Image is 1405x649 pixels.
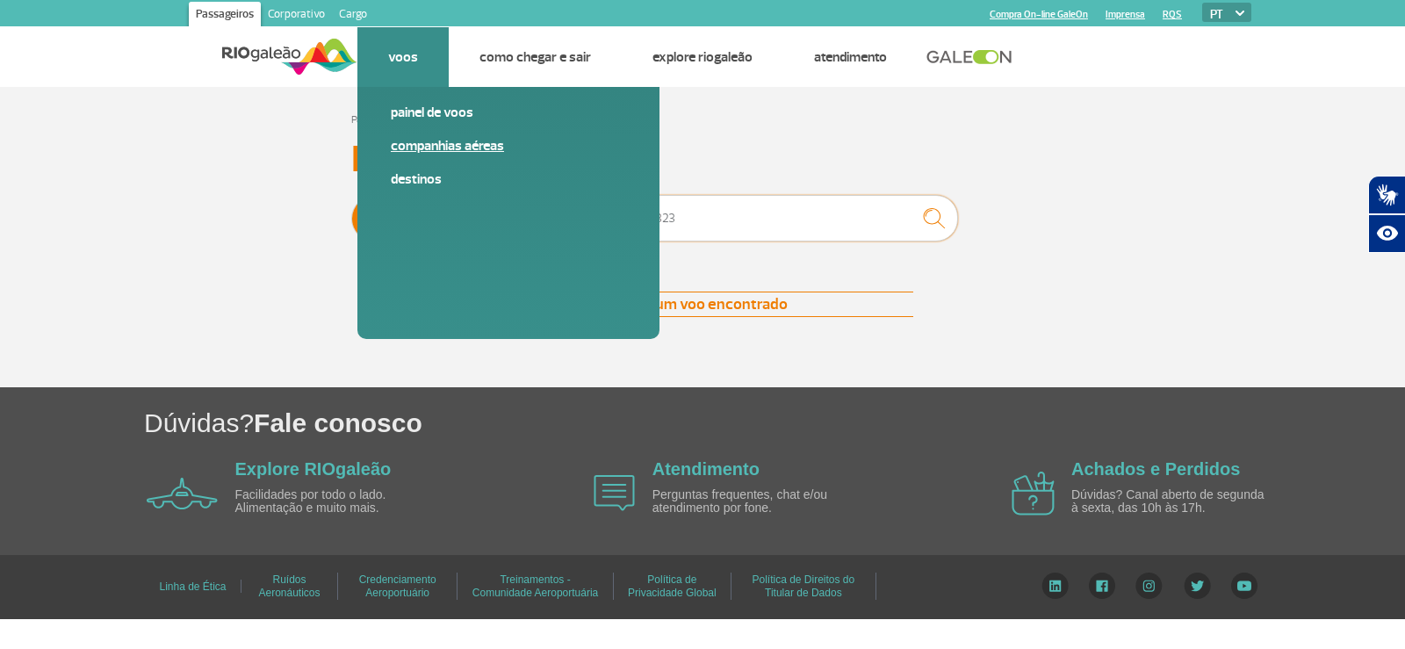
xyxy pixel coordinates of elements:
img: YouTube [1231,573,1257,599]
img: Instagram [1135,573,1163,599]
a: Destinos [391,169,626,189]
a: Achados e Perdidos [1071,459,1240,479]
img: LinkedIn [1041,573,1069,599]
a: Cargo [332,2,374,30]
a: Linha de Ética [159,574,226,599]
p: Dúvidas? Canal aberto de segunda à sexta, das 10h às 17h. [1071,488,1273,516]
a: Atendimento [814,48,887,66]
a: Imprensa [1106,9,1145,20]
a: Como chegar e sair [479,48,591,66]
a: Companhias Aéreas [391,136,626,155]
a: Passageiros [189,2,261,30]
div: Nenhum voo encontrado [492,292,913,317]
a: Compra On-line GaleOn [990,9,1088,20]
img: Twitter [1184,573,1211,599]
p: Perguntas frequentes, chat e/ou atendimento por fone. [652,488,854,516]
a: Política de Direitos do Titular de Dados [752,567,854,605]
a: Explore RIOgaleão [652,48,753,66]
span: Fale conosco [254,408,422,437]
a: Credenciamento Aeroportuário [359,567,436,605]
div: Plugin de acessibilidade da Hand Talk. [1368,176,1405,253]
img: Facebook [1089,573,1115,599]
img: airplane icon [594,475,635,511]
a: RQS [1163,9,1182,20]
button: Abrir tradutor de língua de sinais. [1368,176,1405,214]
button: Abrir recursos assistivos. [1368,214,1405,253]
h3: Painel de Voos [351,138,1054,182]
a: Corporativo [261,2,332,30]
p: Facilidades por todo o lado. Alimentação e muito mais. [235,488,437,516]
a: Treinamentos - Comunidade Aeroportuária [472,567,598,605]
a: Explore RIOgaleão [235,459,392,479]
a: Página Inicial [351,113,406,126]
a: Política de Privacidade Global [628,567,717,605]
a: Ruídos Aeronáuticos [258,567,320,605]
a: Voos [388,48,418,66]
img: airplane icon [1012,472,1055,516]
h1: Dúvidas? [144,405,1405,441]
a: Painel de voos [391,103,626,122]
img: airplane icon [147,478,218,509]
input: Voo, cidade ou cia aérea [607,195,958,242]
a: Atendimento [652,459,760,479]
